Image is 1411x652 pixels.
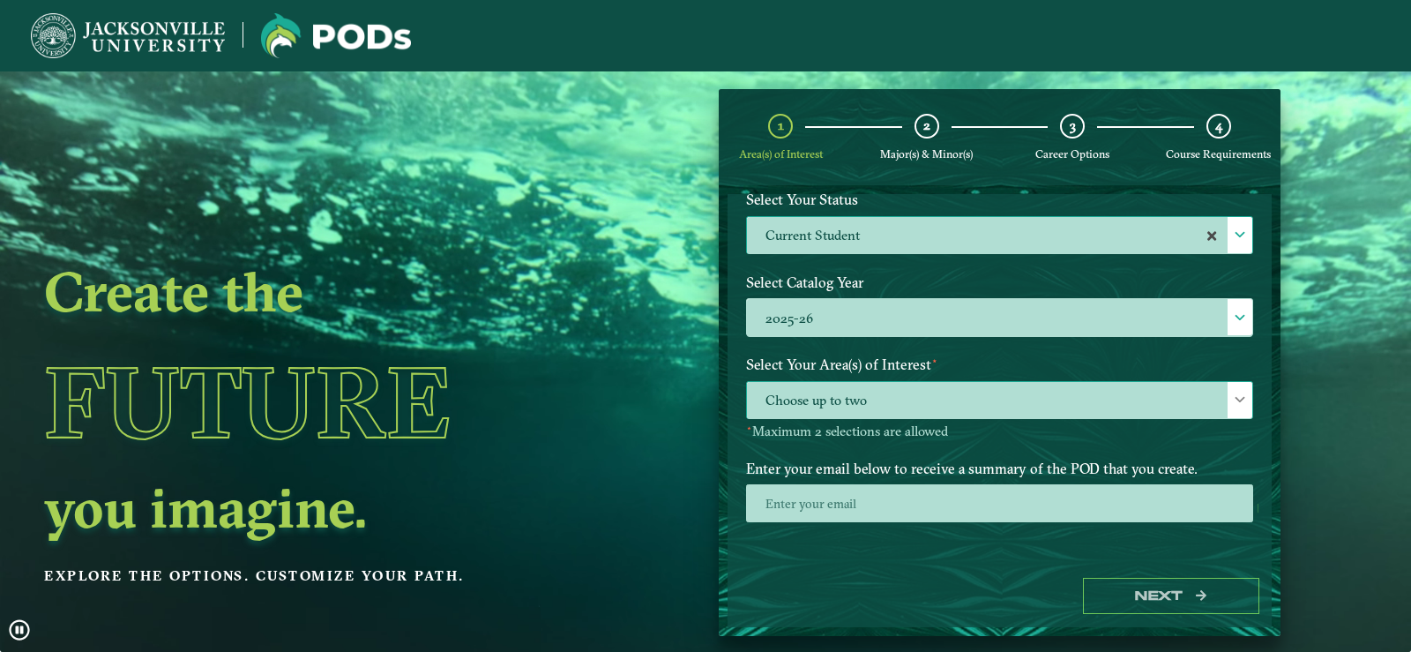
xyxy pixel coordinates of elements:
img: Jacksonville University logo [261,13,411,58]
span: Career Options [1035,147,1109,161]
h1: Future [44,322,591,483]
button: Next [1083,578,1259,614]
p: Maximum 2 selections are allowed [746,423,1253,440]
label: Select Catalog Year [733,266,1266,299]
span: Major(s) & Minor(s) [880,147,973,161]
h2: Create the [44,266,591,316]
label: 2025-26 [747,299,1252,337]
span: Area(s) of Interest [739,147,823,161]
sup: ⋆ [931,354,938,367]
sup: ⋆ [746,422,752,434]
span: 4 [1215,117,1222,134]
label: Select Your Area(s) of Interest [733,348,1266,381]
label: Current Student [747,217,1252,255]
span: Course Requirements [1166,147,1271,161]
label: Select Your Status [733,184,1266,216]
h2: you imagine. [44,483,591,532]
img: Jacksonville University logo [31,13,225,58]
span: 1 [778,117,784,134]
span: Choose up to two [747,382,1252,420]
span: 3 [1070,117,1076,134]
p: Explore the options. Customize your path. [44,563,591,589]
label: Enter your email below to receive a summary of the POD that you create. [733,453,1266,485]
span: 2 [923,117,930,134]
input: Enter your email [746,484,1253,522]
